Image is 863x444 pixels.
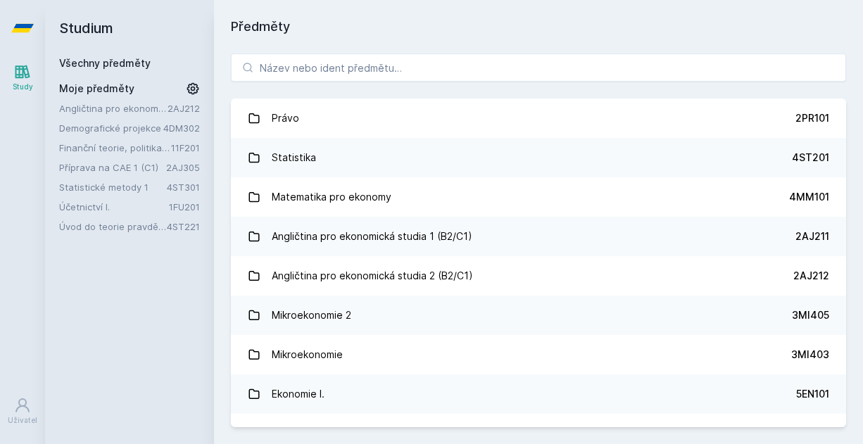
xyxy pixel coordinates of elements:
a: 11F201 [171,142,200,153]
a: Mikroekonomie 3MI403 [231,335,846,374]
a: Angličtina pro ekonomická studia 1 (B2/C1) 2AJ211 [231,217,846,256]
span: Moje předměty [59,82,134,96]
a: 4DM302 [163,122,200,134]
div: Angličtina pro ekonomická studia 2 (B2/C1) [272,262,473,290]
a: Statistické metody 1 [59,180,167,194]
a: 4ST221 [167,221,200,232]
a: Právo 2PR101 [231,99,846,138]
a: 1FU201 [169,201,200,213]
a: 2AJ212 [168,103,200,114]
div: 2AJ211 [795,229,829,243]
div: Uživatel [8,415,37,426]
a: Matematika pro ekonomy 4MM101 [231,177,846,217]
div: Study [13,82,33,92]
a: Všechny předměty [59,57,151,69]
h1: Předměty [231,17,846,37]
a: 4ST301 [167,182,200,193]
div: Angličtina pro ekonomická studia 1 (B2/C1) [272,222,472,250]
a: 2AJ305 [166,162,200,173]
div: 2PR101 [795,111,829,125]
div: 5EN101 [796,387,829,401]
a: Ekonomie I. 5EN101 [231,374,846,414]
a: Účetnictví I. [59,200,169,214]
div: Právo [272,104,299,132]
div: Mikroekonomie [272,341,343,369]
a: Finanční teorie, politika a instituce [59,141,171,155]
div: 4ST201 [792,151,829,165]
a: Uživatel [3,390,42,433]
a: Příprava na CAE 1 (C1) [59,160,166,175]
div: 4MM101 [789,190,829,204]
div: Ekonomie I. [272,380,325,408]
a: Úvod do teorie pravděpodobnosti a matematické statistiky [59,220,167,234]
a: Statistika 4ST201 [231,138,846,177]
input: Název nebo ident předmětu… [231,53,846,82]
a: Study [3,56,42,99]
div: 2AJ212 [793,269,829,283]
a: Demografické projekce [59,121,163,135]
div: Mikroekonomie 2 [272,301,351,329]
a: Mikroekonomie 2 3MI405 [231,296,846,335]
div: 2AJ111 [798,426,829,440]
div: Matematika pro ekonomy [272,183,391,211]
div: Statistika [272,144,316,172]
a: Angličtina pro ekonomická studia 2 (B2/C1) [59,101,168,115]
a: Angličtina pro ekonomická studia 2 (B2/C1) 2AJ212 [231,256,846,296]
div: 3MI405 [792,308,829,322]
div: 3MI403 [791,348,829,362]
